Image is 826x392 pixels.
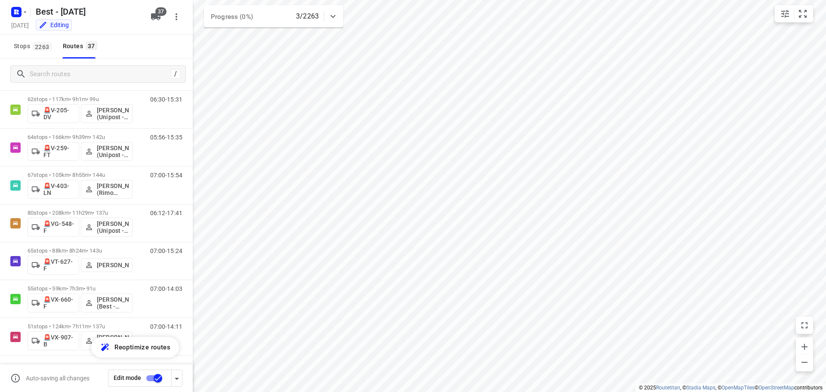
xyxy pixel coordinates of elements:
[28,293,79,312] button: 🚨VX-660-F
[32,5,144,19] h5: Rename
[43,145,75,158] p: 🚨V-259-FT
[43,220,75,234] p: 🚨VG-548-F
[8,20,32,30] h5: Project date
[81,218,133,237] button: [PERSON_NAME] (Unipost - ZZP - Berst)
[150,247,182,254] p: 07:00-15:24
[686,385,715,391] a: Stadia Maps
[656,385,680,391] a: Routetitan
[28,323,133,330] p: 51 stops • 124km • 7h11m • 137u
[28,331,79,350] button: 🚨VX-907-B
[28,142,79,161] button: 🚨V-259-FT
[155,7,166,16] span: 37
[28,210,133,216] p: 80 stops • 208km • 11h29m • 137u
[639,385,823,391] li: © 2025 , © , © © contributors
[147,8,164,25] button: 37
[168,8,185,25] button: More
[28,134,133,140] p: 64 stops • 166km • 9h39m • 142u
[91,337,179,358] button: Reoptimize routes
[758,385,794,391] a: OpenStreetMap
[97,107,129,120] p: [PERSON_NAME] (Unipost - ZZP - Best)
[28,256,79,275] button: 🚨VT-627-F
[150,96,182,103] p: 06:30-15:31
[150,134,182,141] p: 05:56-15:35
[30,68,171,81] input: Search routes
[81,331,133,350] button: [PERSON_NAME] (A-flexibelservice - Best)
[43,296,75,310] p: 🚨VX-660-F
[28,104,79,123] button: 🚨V-205-DV
[204,5,343,28] div: Progress (0%)3/2263
[28,180,79,199] button: 🚨V-403-LN
[150,285,182,292] p: 07:00-14:03
[150,172,182,179] p: 07:00-15:54
[81,293,133,312] button: [PERSON_NAME] (Best - ZZP)
[81,104,133,123] button: [PERSON_NAME] (Unipost - ZZP - Best)
[26,375,89,382] p: Auto-saving all changes
[81,142,133,161] button: [PERSON_NAME] (Unipost - Best - ZZP)
[97,145,129,158] p: [PERSON_NAME] (Unipost - Best - ZZP)
[721,385,755,391] a: OpenMapTiles
[97,262,129,269] p: [PERSON_NAME]
[33,42,52,51] span: 2263
[28,96,133,102] p: 62 stops • 117km • 9h1m • 99u
[43,107,75,120] p: 🚨V-205-DV
[211,13,253,21] span: Progress (0%)
[97,182,129,196] p: [PERSON_NAME] (Rimo Logistics - Best - ZZP)
[81,180,133,199] button: [PERSON_NAME] (Rimo Logistics - Best - ZZP)
[28,285,133,292] p: 55 stops • 59km • 7h3m • 91u
[172,373,182,383] div: Driver app settings
[150,323,182,330] p: 07:00-14:11
[171,69,180,79] div: /
[43,258,75,272] p: 🚨VT-627-F
[775,5,813,22] div: small contained button group
[81,258,133,272] button: [PERSON_NAME]
[14,41,54,52] span: Stops
[296,11,319,22] p: 3/2263
[150,210,182,216] p: 06:12-17:41
[28,218,79,237] button: 🚨VG-548-F
[114,342,170,353] span: Reoptimize routes
[28,172,133,178] p: 67 stops • 105km • 8h55m • 144u
[97,220,129,234] p: [PERSON_NAME] (Unipost - ZZP - Berst)
[43,182,75,196] p: 🚨V-403-LN
[28,247,133,254] p: 65 stops • 88km • 8h24m • 143u
[794,5,811,22] button: Fit zoom
[86,41,97,50] span: 37
[114,374,141,381] span: Edit mode
[97,334,129,348] p: [PERSON_NAME] (A-flexibelservice - Best)
[43,334,75,348] p: 🚨VX-907-B
[63,41,100,52] div: Routes
[39,21,69,29] div: You are currently in edit mode.
[97,296,129,310] p: [PERSON_NAME] (Best - ZZP)
[777,5,794,22] button: Map settings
